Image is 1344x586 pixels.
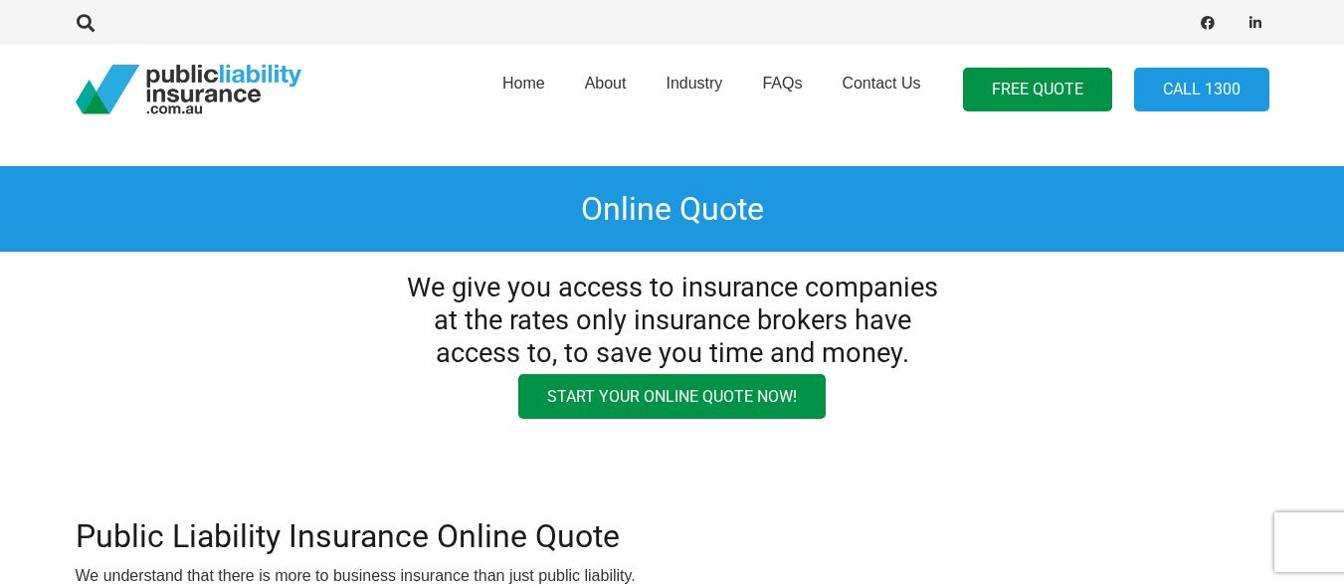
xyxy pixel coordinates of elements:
[742,39,822,140] a: FAQs
[646,39,742,140] a: Industry
[762,75,802,92] span: FAQs
[565,39,647,140] a: About
[666,75,722,92] span: Industry
[76,517,1269,555] h2: Public Liability Insurance Online Quote
[482,39,565,140] a: Home
[1194,9,1222,37] a: Facebook
[1134,68,1269,112] a: Call 1300
[822,39,940,140] a: Contact Us
[518,374,826,419] a: Start your online quote now!
[67,14,106,32] a: Search
[842,75,920,92] span: Contact Us
[502,75,545,92] span: Home
[963,68,1112,112] a: FREE QUOTE
[1242,9,1269,37] a: LinkedIn
[398,272,946,369] h3: We give you access to insurance companies at the rates only insurance brokers have access to, to ...
[585,75,627,92] span: About
[76,65,301,114] a: pli_logotransparent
